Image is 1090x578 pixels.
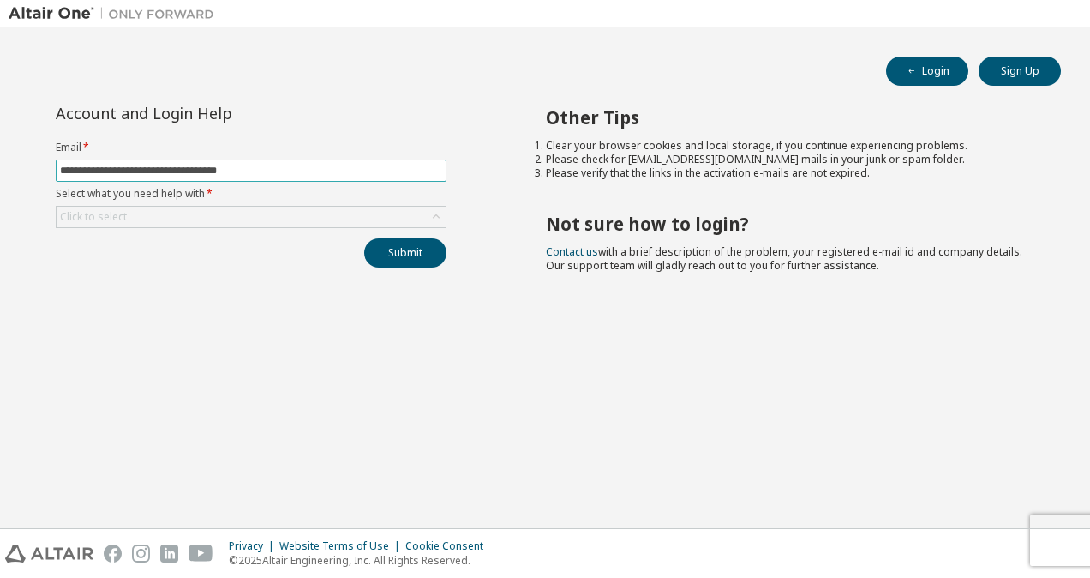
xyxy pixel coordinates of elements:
[546,139,1031,153] li: Clear your browser cookies and local storage, if you continue experiencing problems.
[279,539,405,553] div: Website Terms of Use
[56,106,368,120] div: Account and Login Help
[132,545,150,563] img: instagram.svg
[979,57,1061,86] button: Sign Up
[229,553,494,568] p: © 2025 Altair Engineering, Inc. All Rights Reserved.
[546,244,1022,273] span: with a brief description of the problem, your registered e-mail id and company details. Our suppo...
[56,187,446,201] label: Select what you need help with
[160,545,178,563] img: linkedin.svg
[546,106,1031,129] h2: Other Tips
[60,210,127,224] div: Click to select
[229,539,279,553] div: Privacy
[57,207,446,227] div: Click to select
[546,213,1031,235] h2: Not sure how to login?
[56,141,446,154] label: Email
[9,5,223,22] img: Altair One
[405,539,494,553] div: Cookie Consent
[886,57,968,86] button: Login
[364,238,446,268] button: Submit
[189,545,213,563] img: youtube.svg
[104,545,122,563] img: facebook.svg
[546,244,598,259] a: Contact us
[546,153,1031,166] li: Please check for [EMAIL_ADDRESS][DOMAIN_NAME] mails in your junk or spam folder.
[5,545,93,563] img: altair_logo.svg
[546,166,1031,180] li: Please verify that the links in the activation e-mails are not expired.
